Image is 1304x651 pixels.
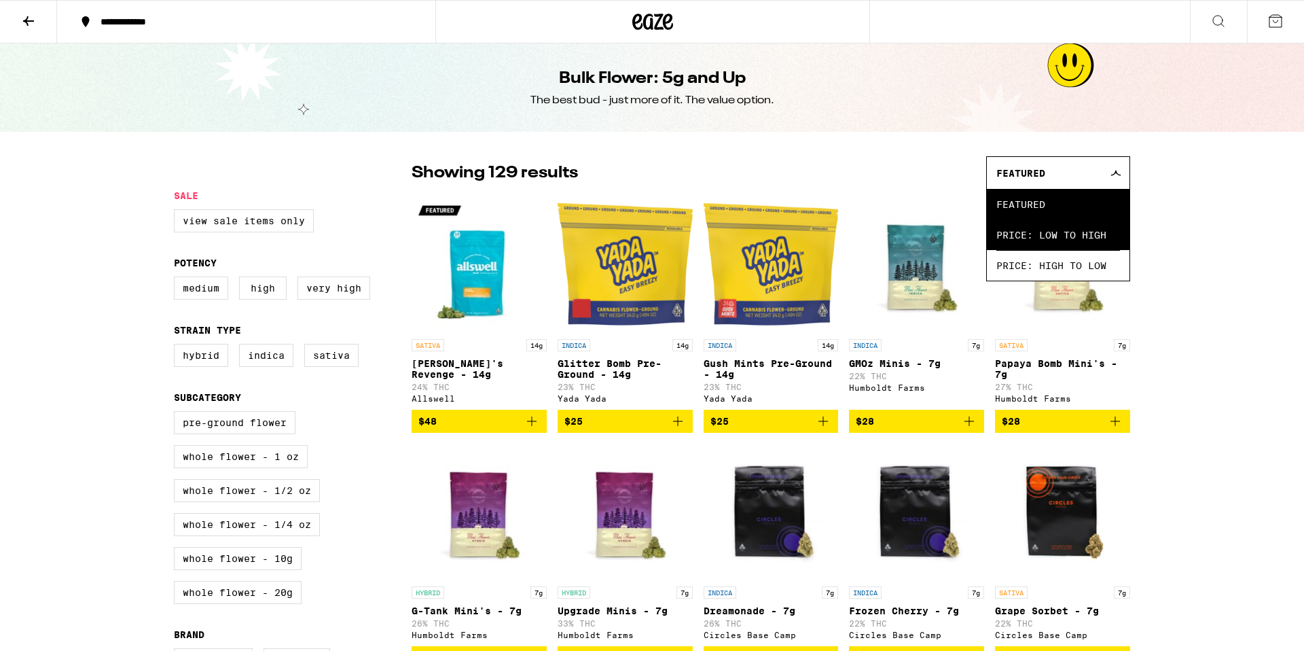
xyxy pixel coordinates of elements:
a: Open page for Gush Mints Pre-Ground - 14g from Yada Yada [704,196,839,410]
span: $48 [418,416,437,427]
p: 22% THC [995,619,1130,628]
label: Pre-ground Flower [174,411,295,434]
label: Whole Flower - 1/2 oz [174,479,320,502]
a: Open page for GMOz Minis - 7g from Humboldt Farms [849,196,984,410]
span: Hi. Need any help? [8,10,98,20]
div: Circles Base Camp [704,631,839,639]
a: Open page for G-Tank Mini's - 7g from Humboldt Farms [412,444,547,646]
p: Upgrade Minis - 7g [558,605,693,616]
p: 26% THC [412,619,547,628]
label: Sativa [304,344,359,367]
img: Humboldt Farms - G-Tank Mini's - 7g [412,444,547,580]
img: Yada Yada - Gush Mints Pre-Ground - 14g [704,196,839,332]
label: Medium [174,277,228,300]
span: Featured [996,168,1045,179]
p: 14g [526,339,547,351]
p: 7g [968,339,984,351]
p: INDICA [558,339,590,351]
p: 22% THC [849,619,984,628]
img: Humboldt Farms - GMOz Minis - 7g [849,196,984,332]
div: Humboldt Farms [849,383,984,392]
p: Papaya Bomb Mini's - 7g [995,358,1130,380]
p: INDICA [849,339,882,351]
legend: Strain Type [174,325,241,336]
a: Open page for Upgrade Minis - 7g from Humboldt Farms [558,444,693,646]
div: Allswell [412,394,547,403]
a: Open page for Dreamonade - 7g from Circles Base Camp [704,444,839,646]
img: Humboldt Farms - Upgrade Minis - 7g [558,444,693,580]
div: Circles Base Camp [849,631,984,639]
p: 26% THC [704,619,839,628]
label: Whole Flower - 20g [174,581,302,604]
button: Add to bag [704,410,839,433]
label: Whole Flower - 1 oz [174,445,308,468]
p: 7g [1114,586,1130,599]
span: $25 [564,416,583,427]
span: $28 [1002,416,1020,427]
p: 22% THC [849,372,984,381]
a: Open page for Jack's Revenge - 14g from Allswell [412,196,547,410]
a: Open page for Papaya Bomb Mini's - 7g from Humboldt Farms [995,196,1130,410]
div: The best bud - just more of it. The value option. [530,93,774,108]
img: Circles Base Camp - Dreamonade - 7g [704,444,839,580]
div: Humboldt Farms [995,394,1130,403]
label: Whole Flower - 1/4 oz [174,513,320,536]
p: [PERSON_NAME]'s Revenge - 14g [412,358,547,380]
a: Open page for Frozen Cherry - 7g from Circles Base Camp [849,444,984,646]
div: Yada Yada [704,394,839,403]
label: Whole Flower - 10g [174,547,302,570]
p: SATIVA [412,339,444,351]
p: SATIVA [995,339,1028,351]
a: Open page for Grape Sorbet - 7g from Circles Base Camp [995,444,1130,646]
p: INDICA [704,339,736,351]
span: $28 [856,416,874,427]
p: 7g [822,586,838,599]
button: Add to bag [558,410,693,433]
p: 7g [1114,339,1130,351]
p: INDICA [849,586,882,599]
p: 23% THC [558,383,693,391]
label: View Sale Items Only [174,209,314,232]
p: 7g [676,586,693,599]
p: 7g [968,586,984,599]
p: Grape Sorbet - 7g [995,605,1130,616]
img: Yada Yada - Glitter Bomb Pre-Ground - 14g [558,196,693,332]
span: Featured [996,189,1120,219]
p: 14g [672,339,693,351]
p: Showing 129 results [412,162,578,185]
button: Add to bag [412,410,547,433]
p: Gush Mints Pre-Ground - 14g [704,358,839,380]
p: 7g [530,586,547,599]
p: 23% THC [704,383,839,391]
img: Allswell - Jack's Revenge - 14g [412,196,547,332]
span: Price: High to Low [996,250,1120,281]
img: Circles Base Camp - Frozen Cherry - 7g [849,444,984,580]
label: Indica [239,344,293,367]
p: G-Tank Mini's - 7g [412,605,547,616]
div: Humboldt Farms [412,631,547,639]
label: Very High [297,277,370,300]
legend: Sale [174,190,198,201]
a: Open page for Glitter Bomb Pre-Ground - 14g from Yada Yada [558,196,693,410]
p: 14g [818,339,838,351]
label: Hybrid [174,344,228,367]
p: 24% THC [412,383,547,391]
p: INDICA [704,586,736,599]
p: Dreamonade - 7g [704,605,839,616]
div: Circles Base Camp [995,631,1130,639]
button: Add to bag [849,410,984,433]
div: Humboldt Farms [558,631,693,639]
p: HYBRID [558,586,590,599]
label: High [239,277,287,300]
div: Yada Yada [558,394,693,403]
img: Circles Base Camp - Grape Sorbet - 7g [995,444,1130,580]
p: 33% THC [558,619,693,628]
p: HYBRID [412,586,444,599]
p: SATIVA [995,586,1028,599]
span: $25 [710,416,729,427]
button: Add to bag [995,410,1130,433]
legend: Subcategory [174,392,241,403]
legend: Potency [174,258,217,268]
legend: Brand [174,629,204,640]
span: Price: Low to High [996,219,1120,250]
